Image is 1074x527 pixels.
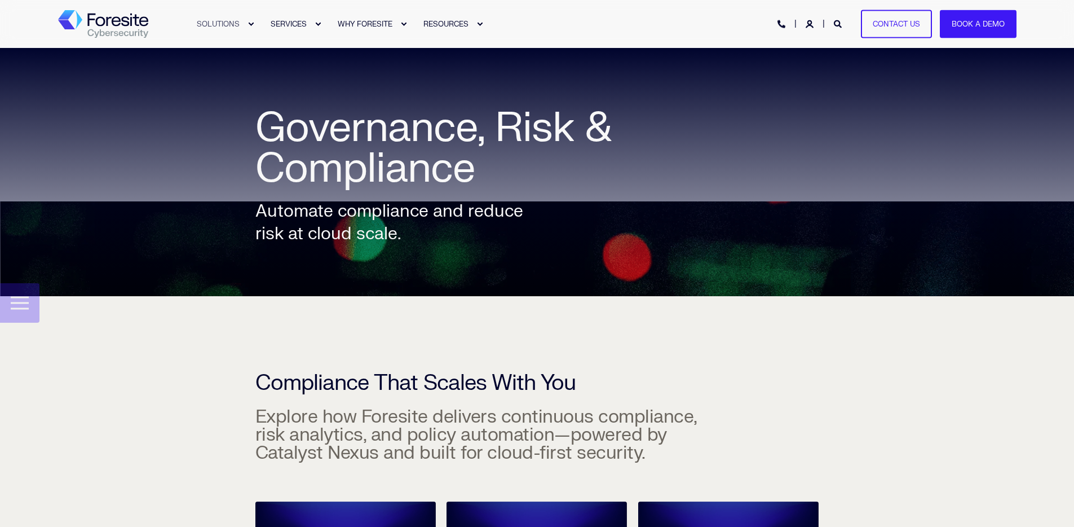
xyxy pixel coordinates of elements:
span: WHY FORESITE [338,19,392,28]
span: SOLUTIONS [197,19,240,28]
a: Book a Demo [940,10,1016,38]
div: Expand SERVICES [315,21,321,28]
span: RESOURCES [423,19,469,28]
h2: Compliance That Scales With You [255,293,633,394]
span: Governance, Risk & Compliance [255,102,612,195]
a: Login [806,19,816,28]
div: Expand WHY FORESITE [400,21,407,28]
span: Explore how Foresite delivers continuous compliance, risk analytics, and policy automation—powere... [255,405,697,464]
a: Back to Home [58,10,148,38]
a: Contact Us [861,10,932,38]
div: Expand SOLUTIONS [247,21,254,28]
img: Foresite logo, a hexagon shape of blues with a directional arrow to the right hand side, and the ... [58,10,148,38]
div: Expand RESOURCES [476,21,483,28]
a: Open Search [834,19,844,28]
div: Automate compliance and reduce risk at cloud scale. [255,200,537,245]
